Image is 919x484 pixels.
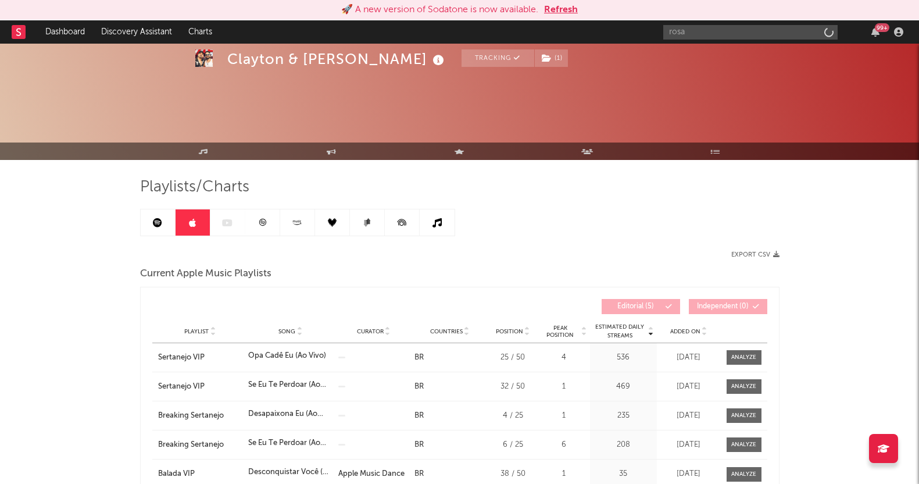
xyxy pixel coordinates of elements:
[278,328,295,335] span: Song
[491,410,535,422] div: 4 / 25
[158,381,242,393] a: Sertanejo VIP
[248,350,326,362] div: Opa Cadê Eu (Ao Vivo)
[660,352,718,364] div: [DATE]
[248,379,332,391] div: Se Eu Te Perdoar (Ao Vivo)
[541,410,587,422] div: 1
[541,325,580,339] span: Peak Position
[37,20,93,44] a: Dashboard
[491,381,535,393] div: 32 / 50
[158,410,242,422] a: Breaking Sertanejo
[158,352,242,364] a: Sertanejo VIP
[184,328,209,335] span: Playlist
[593,352,654,364] div: 536
[535,49,568,67] button: (1)
[871,27,879,37] button: 99+
[541,381,587,393] div: 1
[541,468,587,480] div: 1
[670,328,700,335] span: Added On
[541,352,587,364] div: 4
[158,439,242,451] a: Breaking Sertanejo
[696,303,750,310] span: Independent ( 0 )
[875,23,889,32] div: 99 +
[602,299,680,314] button: Editorial(5)
[660,381,718,393] div: [DATE]
[248,467,332,478] div: Desconquistar Você (Ao Vivo)
[414,470,424,478] a: BR
[357,328,384,335] span: Curator
[544,3,578,17] button: Refresh
[414,441,424,449] a: BR
[660,468,718,480] div: [DATE]
[414,354,424,361] a: BR
[491,352,535,364] div: 25 / 50
[689,299,767,314] button: Independent(0)
[541,439,587,451] div: 6
[660,439,718,451] div: [DATE]
[593,468,654,480] div: 35
[248,437,332,449] div: Se Eu Te Perdoar (Ao Vivo)
[414,383,424,390] a: BR
[140,180,249,194] span: Playlists/Charts
[609,303,663,310] span: Editorial ( 5 )
[227,49,447,69] div: Clayton & [PERSON_NAME]
[462,49,534,67] button: Tracking
[180,20,220,44] a: Charts
[341,3,538,17] div: 🚀 A new version of Sodatone is now available.
[248,408,332,420] div: Desapaixona Eu (Ao Vivo)
[491,468,535,480] div: 38 / 50
[593,439,654,451] div: 208
[430,328,463,335] span: Countries
[593,323,647,340] span: Estimated Daily Streams
[491,439,535,451] div: 6 / 25
[593,410,654,422] div: 235
[93,20,180,44] a: Discovery Assistant
[158,468,242,480] a: Balada VIP
[338,470,405,478] a: Apple Music Dance
[593,381,654,393] div: 469
[496,328,523,335] span: Position
[534,49,568,67] span: ( 1 )
[140,267,271,281] span: Current Apple Music Playlists
[663,25,838,40] input: Search for artists
[414,412,424,419] a: BR
[660,410,718,422] div: [DATE]
[731,251,779,258] button: Export CSV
